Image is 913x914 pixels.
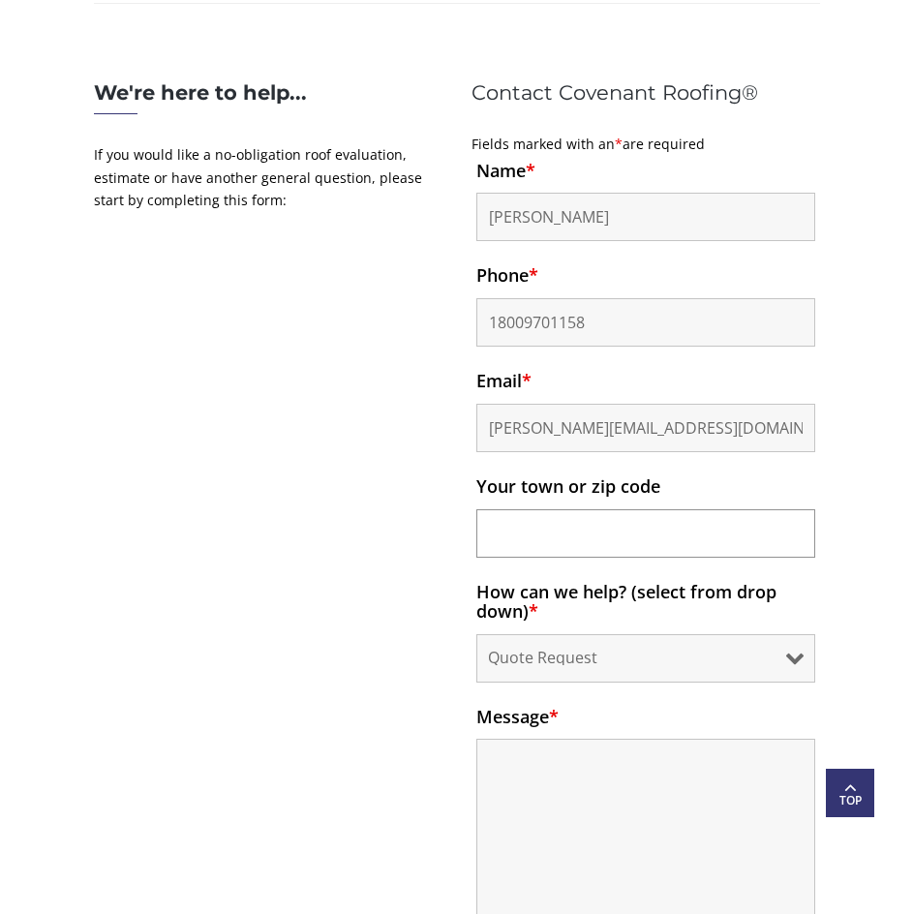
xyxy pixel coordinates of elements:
[826,769,874,817] a: Top
[94,81,442,104] h3: We're here to help...
[472,133,820,156] div: Fields marked with an are required
[472,81,820,104] h3: Contact Covenant Roofing®
[826,791,874,810] span: Top
[476,476,660,496] label: Your town or zip code
[476,582,815,621] label: How can we help? (select from drop down)
[476,161,535,180] label: Name
[476,265,538,285] label: Phone
[94,143,442,212] p: If you would like a no-obligation roof evaluation, estimate or have another general question, ple...
[476,371,532,390] label: Email
[476,707,559,726] label: Message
